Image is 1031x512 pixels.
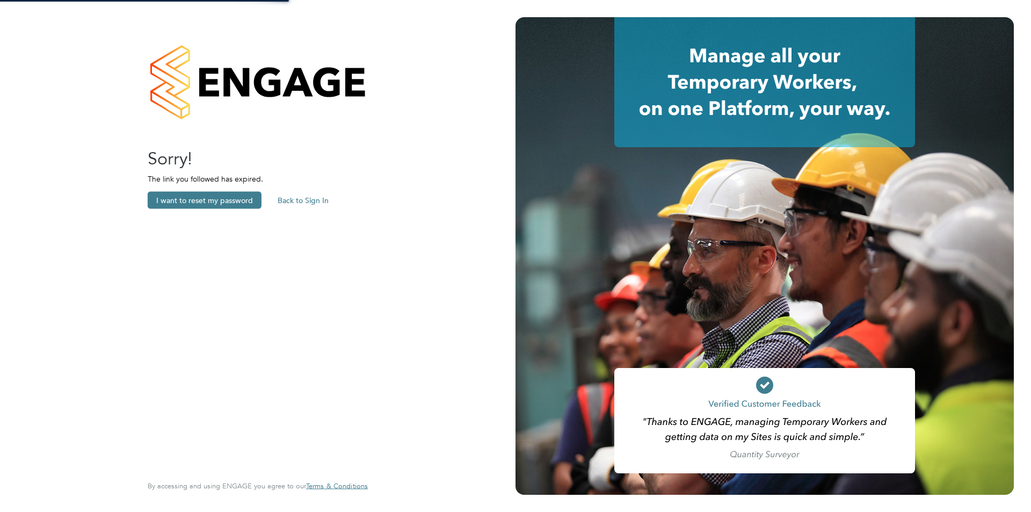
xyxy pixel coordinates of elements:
span: Terms & Conditions [306,481,368,491]
button: Back to Sign In [269,192,337,209]
h2: Sorry! [148,147,357,170]
a: Terms & Conditions [306,482,368,491]
p: The link you followed has expired. [148,174,357,184]
span: By accessing and using ENGAGE you agree to our [148,481,368,491]
button: I want to reset my password [148,192,262,209]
